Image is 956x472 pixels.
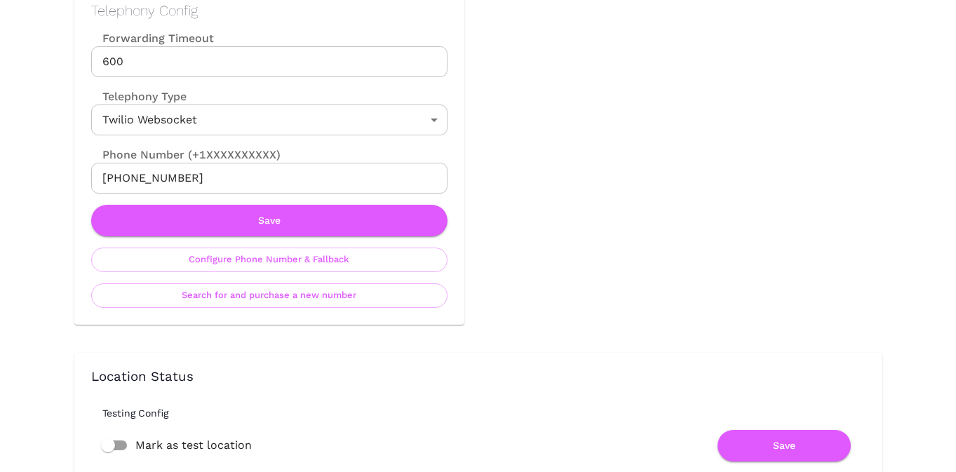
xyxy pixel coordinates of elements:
button: Configure Phone Number & Fallback [91,248,447,272]
div: Twilio Websocket [91,104,447,135]
h2: Telephony Config [91,2,447,19]
button: Save [91,205,447,236]
label: Forwarding Timeout [91,30,447,46]
label: Phone Number (+1XXXXXXXXXX) [91,147,447,163]
label: Telephony Type [91,88,187,104]
button: Save [718,430,851,461]
h6: Testing Config [102,407,877,419]
span: Mark as test location [135,437,252,454]
button: Search for and purchase a new number [91,283,447,308]
h3: Location Status [91,370,866,385]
